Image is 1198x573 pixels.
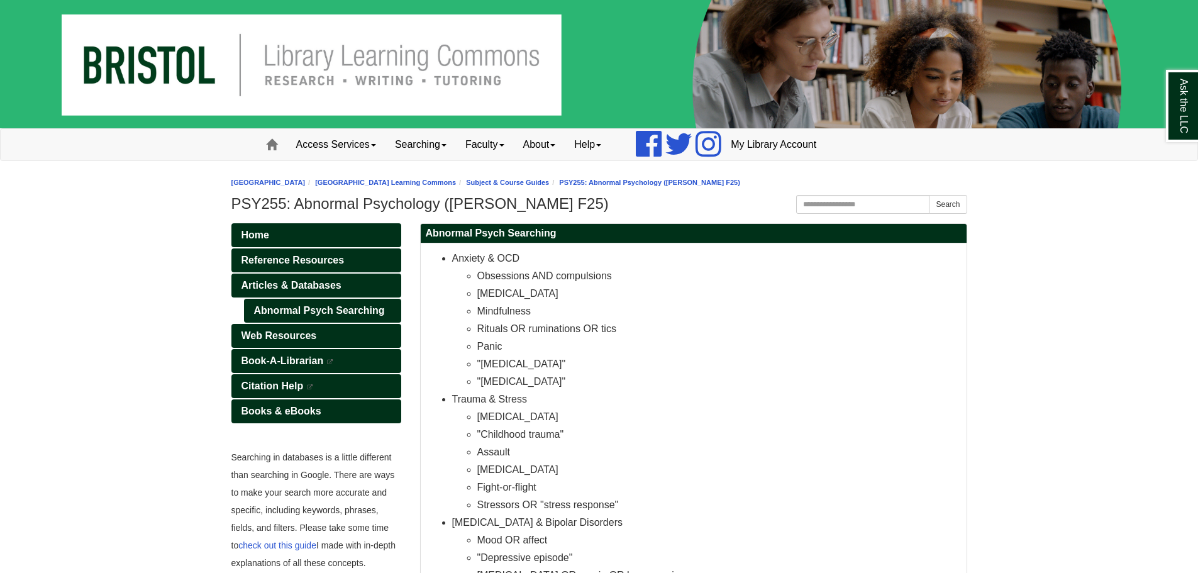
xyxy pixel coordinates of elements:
a: Help [565,129,611,160]
h2: Abnormal Psych Searching [421,224,967,243]
a: Web Resources [231,324,401,348]
a: Articles & Databases [231,274,401,298]
li: Mood OR affect [477,531,960,549]
a: Abnormal Psych Searching [244,299,401,323]
li: [MEDICAL_DATA] [477,461,960,479]
li: Obsessions AND compulsions [477,267,960,285]
span: Reference Resources [241,255,345,265]
span: Home [241,230,269,240]
li: Fight-or-flight [477,479,960,496]
span: Web Resources [241,330,317,341]
h1: PSY255: Abnormal Psychology ([PERSON_NAME] F25) [231,195,967,213]
a: check out this guide [238,540,316,550]
li: Rituals OR ruminations OR tics [477,320,960,338]
i: This link opens in a new window [326,359,334,365]
li: "[MEDICAL_DATA]" [477,355,960,373]
li: Mindfulness [477,303,960,320]
a: My Library Account [721,129,826,160]
li: [MEDICAL_DATA] [477,285,960,303]
a: Subject & Course Guides [466,179,549,186]
span: Books & eBooks [241,406,321,416]
li: Anxiety & OCD [452,250,960,391]
span: Searching in databases is a little different than searching in Google. There are ways to make you... [231,452,396,568]
a: Searching [385,129,456,160]
a: About [514,129,565,160]
li: Stressors OR "stress response" [477,496,960,514]
li: [MEDICAL_DATA] [477,408,960,426]
li: "Depressive episode" [477,549,960,567]
a: [GEOGRAPHIC_DATA] Learning Commons [315,179,456,186]
a: [GEOGRAPHIC_DATA] [231,179,306,186]
li: "Childhood trauma" [477,426,960,443]
i: This link opens in a new window [306,384,314,390]
a: Books & eBooks [231,399,401,423]
a: Reference Resources [231,248,401,272]
li: "[MEDICAL_DATA]" [477,373,960,391]
li: Trauma & Stress [452,391,960,514]
a: Home [231,223,401,247]
span: Citation Help [241,381,304,391]
span: Articles & Databases [241,280,341,291]
a: Book-A-Librarian [231,349,401,373]
a: Citation Help [231,374,401,398]
span: Book-A-Librarian [241,355,324,366]
button: Search [929,195,967,214]
a: PSY255: Abnormal Psychology ([PERSON_NAME] F25) [559,179,740,186]
a: Access Services [287,129,385,160]
nav: breadcrumb [231,177,967,189]
a: Faculty [456,129,514,160]
li: Assault [477,443,960,461]
li: Panic [477,338,960,355]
